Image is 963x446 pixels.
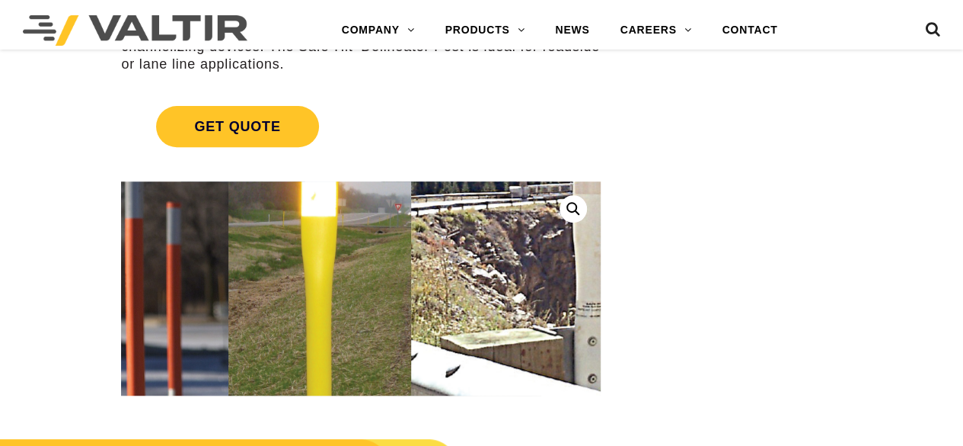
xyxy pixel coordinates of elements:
[605,15,707,46] a: CAREERS
[23,15,247,46] img: Valtir
[540,15,604,46] a: NEWS
[706,15,792,46] a: CONTACT
[121,88,601,165] a: Get Quote
[327,15,430,46] a: COMPANY
[430,15,540,46] a: PRODUCTS
[156,106,318,147] span: Get Quote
